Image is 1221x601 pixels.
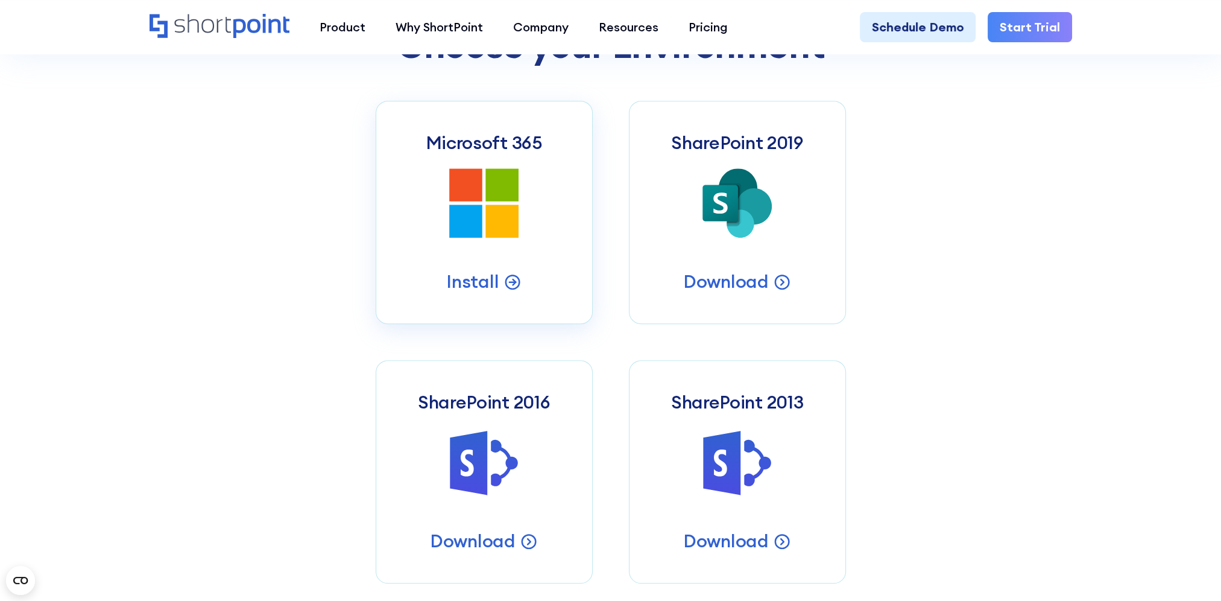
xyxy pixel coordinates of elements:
a: SharePoint 2013Download [629,360,846,584]
a: Schedule Demo [860,12,976,42]
h3: SharePoint 2016 [418,391,551,413]
a: Microsoft 365Install [376,101,593,324]
a: Start Trial [988,12,1072,42]
a: Pricing [674,12,743,42]
div: Pricing [689,18,728,36]
div: Product [320,18,365,36]
p: Download [683,529,769,553]
button: Open CMP widget [6,566,35,595]
p: Install [446,270,499,293]
p: Download [430,529,516,553]
div: Resources [599,18,658,36]
a: Home [150,14,290,40]
a: Company [498,12,584,42]
h3: SharePoint 2019 [671,132,803,153]
div: Company [513,18,569,36]
div: Why ShortPoint [396,18,483,36]
a: Resources [584,12,674,42]
h2: Choose your Environment [376,25,846,65]
p: Download [683,270,769,293]
a: SharePoint 2016Download [376,360,593,584]
h3: SharePoint 2013 [671,391,804,413]
h3: Microsoft 365 [425,132,542,153]
iframe: Chat Widget [1005,462,1221,601]
a: SharePoint 2019Download [629,101,846,324]
a: Product [304,12,380,42]
a: Why ShortPoint [380,12,498,42]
